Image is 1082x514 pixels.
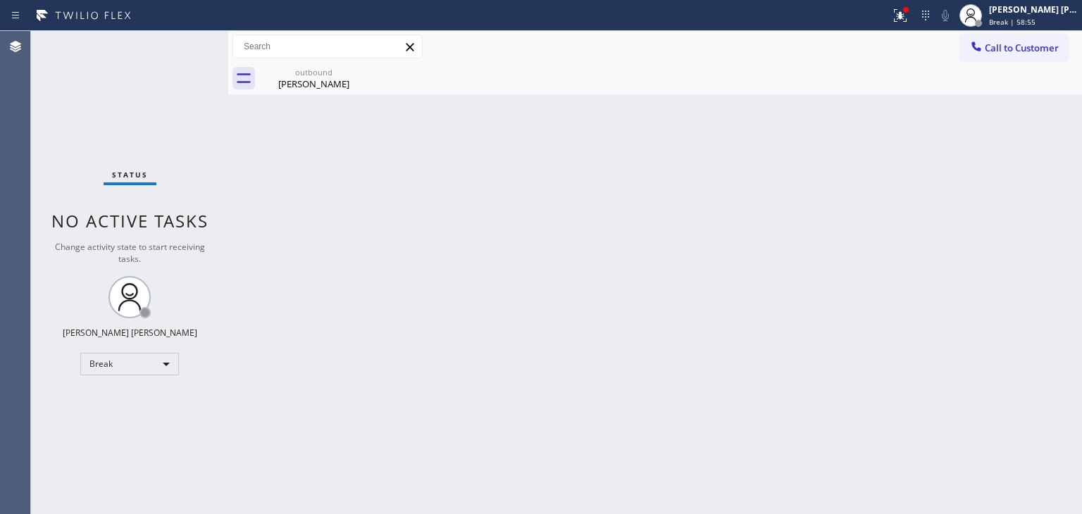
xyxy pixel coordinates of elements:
div: outbound [261,67,367,77]
div: [PERSON_NAME] [PERSON_NAME] [63,327,197,339]
div: [PERSON_NAME] [PERSON_NAME] [989,4,1078,15]
span: Break | 58:55 [989,17,1036,27]
span: No active tasks [51,209,209,232]
span: Status [112,170,148,180]
span: Change activity state to start receiving tasks. [55,241,205,265]
button: Call to Customer [960,35,1068,61]
div: [PERSON_NAME] [261,77,367,90]
span: Call to Customer [985,42,1059,54]
div: Barry Bleach [261,63,367,94]
button: Mute [935,6,955,25]
div: Break [80,353,179,375]
input: Search [233,35,422,58]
